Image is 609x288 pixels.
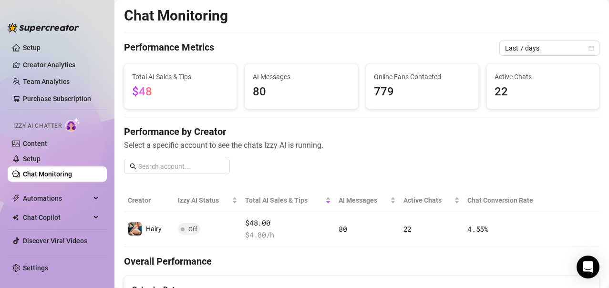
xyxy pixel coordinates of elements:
span: 4.55 % [467,224,488,234]
img: AI Chatter [65,118,80,132]
img: Chat Copilot [12,214,19,221]
th: Creator [124,189,174,212]
span: 22 [403,224,412,234]
span: thunderbolt [12,195,20,202]
th: Total AI Sales & Tips [241,189,335,212]
a: Settings [23,264,48,272]
img: Hairy [128,222,142,236]
span: 80 [339,224,347,234]
a: Purchase Subscription [23,95,91,103]
span: 779 [374,83,471,101]
a: Chat Monitoring [23,170,72,178]
span: AI Messages [253,72,350,82]
a: Setup [23,155,41,163]
input: Search account... [138,161,224,172]
span: Select a specific account to see the chats Izzy AI is running. [124,139,599,151]
span: calendar [588,45,594,51]
span: 80 [253,83,350,101]
h4: Overall Performance [124,255,599,268]
span: Active Chats [403,195,453,206]
span: Automations [23,191,91,206]
h2: Chat Monitoring [124,7,228,25]
span: Last 7 days [505,41,594,55]
img: logo-BBDzfeDw.svg [8,23,79,32]
span: $48 [132,85,152,98]
span: Hairy [146,225,162,233]
span: Online Fans Contacted [374,72,471,82]
span: Izzy AI Chatter [13,122,62,131]
a: Team Analytics [23,78,70,85]
span: Izzy AI Status [178,195,230,206]
span: Total AI Sales & Tips [132,72,229,82]
div: Open Intercom Messenger [577,256,599,278]
span: $48.00 [245,217,331,229]
h4: Performance Metrics [124,41,214,56]
a: Discover Viral Videos [23,237,87,245]
a: Creator Analytics [23,57,99,72]
th: Chat Conversion Rate [464,189,552,212]
span: Off [188,226,197,233]
span: Chat Copilot [23,210,91,225]
span: Total AI Sales & Tips [245,195,323,206]
th: AI Messages [335,189,400,212]
span: AI Messages [339,195,388,206]
span: search [130,163,136,170]
th: Active Chats [400,189,464,212]
span: 22 [495,83,591,101]
h4: Performance by Creator [124,125,599,138]
span: Active Chats [495,72,591,82]
th: Izzy AI Status [174,189,242,212]
span: $ 4.80 /h [245,229,331,241]
a: Content [23,140,47,147]
a: Setup [23,44,41,51]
